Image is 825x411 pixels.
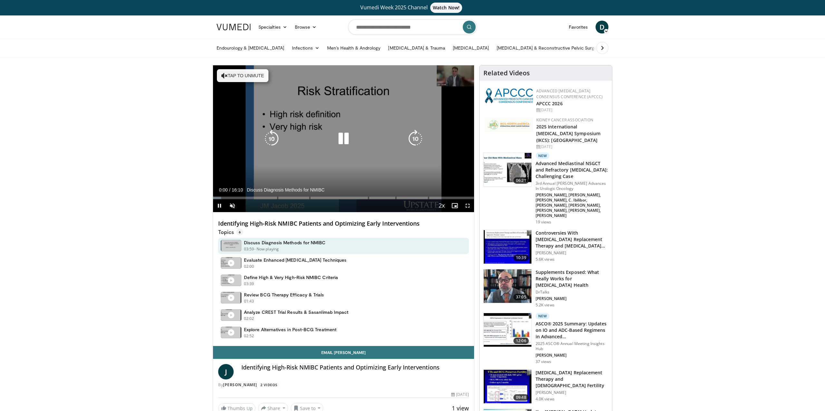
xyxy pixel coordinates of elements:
a: Kidney Cancer Association [536,117,593,123]
p: 5.2K views [536,303,555,308]
a: [MEDICAL_DATA] [449,42,493,54]
span: 09:48 [513,394,529,401]
p: [PERSON_NAME] [536,353,608,358]
button: Playback Rate [435,199,448,212]
a: 09:48 [MEDICAL_DATA] Replacement Therapy and [DEMOGRAPHIC_DATA] Fertility [PERSON_NAME] 4.0K views [483,369,608,404]
span: 06:21 [513,177,529,184]
p: New [536,313,550,319]
h4: Identifying High-Risk NMIBC Patients and Optimizing Early Interventions [241,364,469,371]
p: 02:52 [244,333,254,339]
p: 2025 ASCO® Annual Meeting Insights Hub [536,341,608,351]
button: Tap to unmute [217,69,268,82]
h3: Controversies With [MEDICAL_DATA] Replacement Therapy and [MEDICAL_DATA] Can… [536,230,608,249]
a: Advanced [MEDICAL_DATA] Consensus Conference (APCCC) [536,88,603,99]
a: Men’s Health & Andrology [323,42,384,54]
a: D [596,21,608,33]
div: [DATE] [536,107,607,113]
img: 418933e4-fe1c-4c2e-be56-3ce3ec8efa3b.150x105_q85_crop-smart_upscale.jpg [484,230,531,264]
a: 2 Videos [258,382,279,388]
span: 12:06 [513,338,529,344]
span: 37:05 [513,294,529,300]
a: Infections [288,42,323,54]
a: Vumedi Week 2025 ChannelWatch Now! [218,3,607,13]
p: DrTalks [536,290,608,295]
p: - Now playing [254,246,279,252]
span: Discuss Diagnosis Methods for NMIBC [247,187,325,193]
p: 02:02 [244,316,254,322]
button: Pause [213,199,226,212]
img: 92ba7c40-df22-45a2-8e3f-1ca017a3d5ba.png.150x105_q85_autocrop_double_scale_upscale_version-0.2.png [485,88,533,103]
input: Search topics, interventions [348,19,477,35]
div: By [218,382,469,388]
p: 03:39 [244,281,254,287]
h4: Review BCG Therapy Efficacy & Trials [244,292,324,298]
a: 37:05 Supplements Exposed: What Really Works for [MEDICAL_DATA] Health DrTalks [PERSON_NAME] 5.2K... [483,269,608,308]
p: 5.6K views [536,257,555,262]
p: 19 views [536,220,551,225]
p: 03:59 [244,246,254,252]
a: Specialties [255,21,291,33]
a: [MEDICAL_DATA] & Trauma [384,42,449,54]
img: c4210edc-6518-4a8f-af56-1e67025e5303.150x105_q85_crop-smart_upscale.jpg [484,313,531,347]
div: Progress Bar [213,197,474,199]
h4: Identifying High-Risk NMIBC Patients and Optimizing Early Interventions [218,220,469,227]
img: VuMedi Logo [217,24,251,30]
span: 6 [236,229,243,235]
p: 01:43 [244,298,254,304]
a: [PERSON_NAME] [223,382,257,388]
a: [MEDICAL_DATA] & Reconstructive Pelvic Surgery [493,42,605,54]
a: 2025 International [MEDICAL_DATA] Symposium (IKCS): [GEOGRAPHIC_DATA] [536,124,600,143]
span: 10:39 [513,255,529,261]
img: fca7e709-d275-4aeb-92d8-8ddafe93f2a6.png.150x105_q85_autocrop_double_scale_upscale_version-0.2.png [485,117,533,132]
span: 0:00 [219,187,228,192]
p: 4.0K views [536,397,555,402]
button: Unmute [226,199,239,212]
h3: Advanced Mediastinal NSGCT and Refractory [MEDICAL_DATA]: Challenging Case [536,160,608,180]
a: Favorites [565,21,592,33]
p: [PERSON_NAME], [PERSON_NAME], [PERSON_NAME], C. Ibilibor, [PERSON_NAME], [PERSON_NAME], [PERSON_N... [536,192,608,218]
p: Topics [218,229,243,235]
img: 649d3fc0-5ee3-4147-b1a3-955a692e9799.150x105_q85_crop-smart_upscale.jpg [484,269,531,303]
p: [PERSON_NAME] [536,250,608,256]
h4: Analyze CREST Trial Results & Sasanlimab Impact [244,309,348,315]
a: Browse [291,21,321,33]
a: Endourology & [MEDICAL_DATA] [213,42,288,54]
a: J [218,364,234,379]
p: 37 views [536,359,551,364]
h3: ASCO® 2025 Summary: Updates on IO and ADC-Based Regimens in Advanced… [536,321,608,340]
a: 06:21 New Advanced Mediastinal NSGCT and Refractory [MEDICAL_DATA]: Challenging Case 3rd Annual [... [483,153,608,225]
img: b722aa5c-7b6a-4591-9aac-7b1c60ca1716.150x105_q85_crop-smart_upscale.jpg [484,153,531,186]
span: Watch Now! [430,3,462,13]
a: 12:06 New ASCO® 2025 Summary: Updates on IO and ADC-Based Regimens in Advanced… 2025 ASCO® Annual... [483,313,608,364]
h4: Evaluate Enhanced [MEDICAL_DATA] Techniques [244,257,346,263]
a: APCCC 2026 [536,100,563,107]
p: 02:00 [244,264,254,269]
a: 10:39 Controversies With [MEDICAL_DATA] Replacement Therapy and [MEDICAL_DATA] Can… [PERSON_NAME]... [483,230,608,264]
h4: Explore Alternatives in Post-BCG Treatment [244,327,336,332]
div: [DATE] [536,144,607,150]
img: 58e29ddd-d015-4cd9-bf96-f28e303b730c.150x105_q85_crop-smart_upscale.jpg [484,370,531,403]
h4: Define High & Very High-Risk NMIBC Criteria [244,275,338,280]
div: [DATE] [451,392,469,397]
video-js: Video Player [213,65,474,212]
p: [PERSON_NAME] [536,296,608,301]
p: [PERSON_NAME] [536,390,608,395]
span: / [229,187,230,192]
span: 16:10 [232,187,243,192]
button: Fullscreen [461,199,474,212]
button: Enable picture-in-picture mode [448,199,461,212]
h4: Discuss Diagnosis Methods for NMIBC [244,240,325,246]
h3: [MEDICAL_DATA] Replacement Therapy and [DEMOGRAPHIC_DATA] Fertility [536,369,608,389]
p: 3rd Annual [PERSON_NAME] Advances In Urologic Oncology [536,181,608,191]
h3: Supplements Exposed: What Really Works for [MEDICAL_DATA] Health [536,269,608,288]
a: Email [PERSON_NAME] [213,346,474,359]
h4: Related Videos [483,69,530,77]
p: New [536,153,550,159]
